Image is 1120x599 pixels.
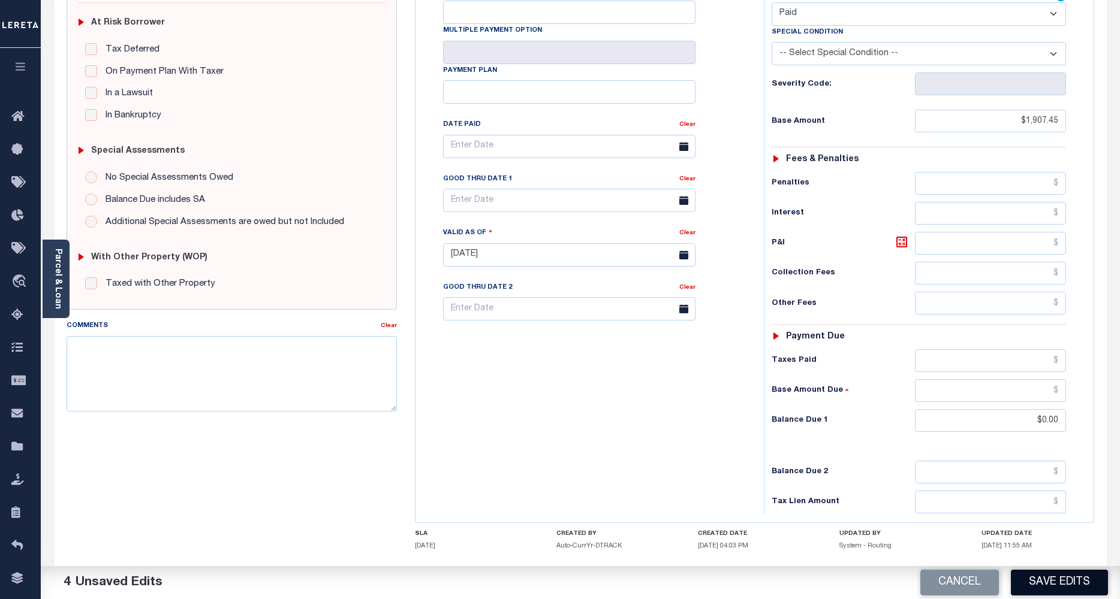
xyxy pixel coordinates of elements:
button: Cancel [920,570,999,595]
label: Good Thru Date 2 [443,283,512,293]
h4: CREATED DATE [698,530,811,537]
input: Enter Date [443,135,696,158]
input: $ [915,292,1067,314]
h6: Base Amount [772,117,915,126]
a: Parcel & Loan [53,249,62,309]
h4: SLA [415,530,528,537]
h6: Collection Fees [772,268,915,278]
input: $ [915,461,1067,483]
label: Tax Deferred [100,43,159,57]
h6: Taxes Paid [772,356,915,365]
input: $ [915,491,1067,513]
label: Additional Special Assessments are owed but not Included [100,216,344,229]
input: $ [915,262,1067,285]
label: Comments [67,321,108,331]
h6: Tax Lien Amount [772,497,915,507]
input: Enter Date [443,189,696,212]
input: Enter Date [443,297,696,320]
h6: Interest [772,208,915,218]
label: Multiple Payment Option [443,26,542,36]
label: Payment Plan [443,66,497,76]
input: $ [915,202,1067,225]
button: Save Edits [1011,570,1108,595]
a: Clear [679,285,696,291]
h6: At Risk Borrower [91,18,165,28]
h6: Severity Code: [772,80,915,89]
input: $ [915,232,1067,255]
label: Balance Due includes SA [100,193,205,207]
h6: Special Assessments [91,146,185,156]
label: Date Paid [443,120,481,130]
h6: Fees & Penalties [786,155,859,165]
h6: Other Fees [772,299,915,308]
span: [DATE] [415,543,435,549]
label: Valid as Of [443,227,492,238]
input: $ [915,172,1067,195]
h5: [DATE] 04:03 PM [698,542,811,550]
label: On Payment Plan With Taxer [100,65,224,79]
a: Clear [679,230,696,236]
h6: Balance Due 1 [772,416,915,425]
h6: Balance Due 2 [772,467,915,477]
h5: [DATE] 11:55 AM [981,542,1095,550]
a: Clear [679,176,696,182]
h4: CREATED BY [556,530,670,537]
h6: with Other Property (WOP) [91,253,207,263]
a: Clear [381,323,397,329]
input: Enter Date [443,243,696,267]
h4: UPDATED DATE [981,530,1095,537]
input: $ [915,409,1067,432]
span: 4 [64,576,71,589]
h5: Auto-CurrYr-DTRACK [556,542,670,550]
label: In a Lawsuit [100,87,153,101]
i: travel_explore [11,274,31,290]
label: Special Condition [772,28,843,38]
span: Unsaved Edits [76,576,162,589]
label: No Special Assessments Owed [100,171,233,185]
h5: System - Routing [839,542,953,550]
input: $ [915,110,1067,132]
h6: Penalties [772,179,915,188]
a: Clear [679,122,696,128]
h4: UPDATED BY [839,530,953,537]
label: Good Thru Date 1 [443,174,512,184]
h6: Base Amount Due [772,386,915,395]
input: $ [915,379,1067,402]
h6: P&I [772,235,915,252]
h6: Payment due [786,332,845,342]
label: Taxed with Other Property [100,277,215,291]
label: In Bankruptcy [100,109,161,123]
input: $ [915,349,1067,372]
